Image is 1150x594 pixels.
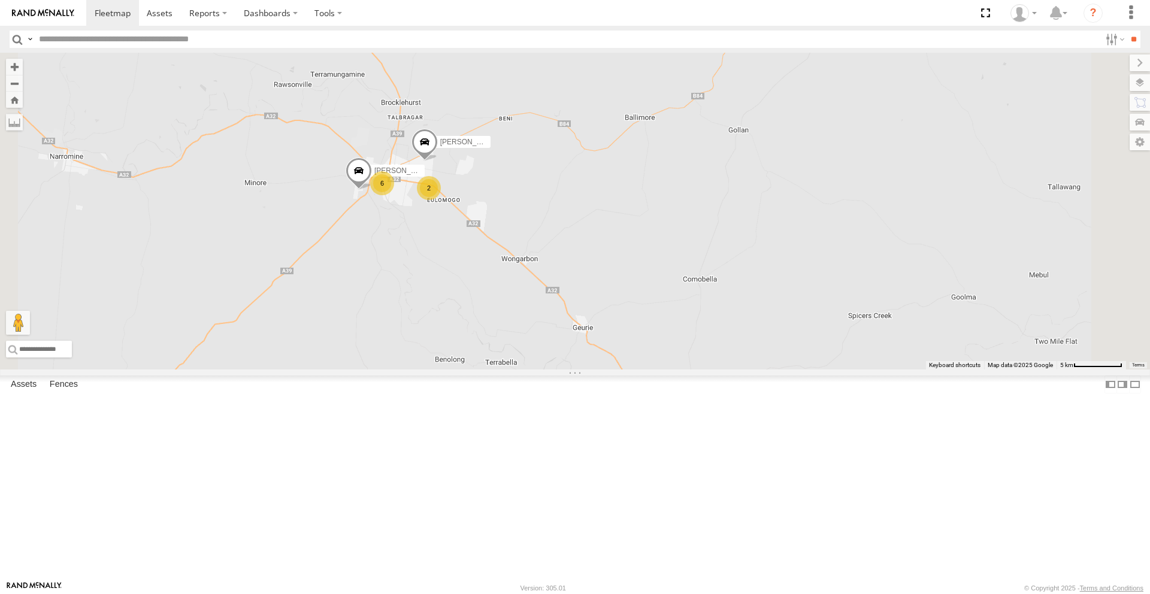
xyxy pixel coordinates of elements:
[374,166,434,174] span: [PERSON_NAME]
[6,114,23,131] label: Measure
[1006,4,1041,22] div: Kane McDermott
[1057,361,1126,369] button: Map scale: 5 km per 78 pixels
[6,75,23,92] button: Zoom out
[1080,584,1143,592] a: Terms and Conditions
[1060,362,1073,368] span: 5 km
[44,376,84,393] label: Fences
[1129,375,1141,393] label: Hide Summary Table
[1084,4,1103,23] i: ?
[417,176,441,200] div: 2
[6,59,23,75] button: Zoom in
[370,171,394,195] div: 6
[6,311,30,335] button: Drag Pegman onto the map to open Street View
[1132,363,1145,368] a: Terms
[1024,584,1143,592] div: © Copyright 2025 -
[1130,134,1150,150] label: Map Settings
[1116,375,1128,393] label: Dock Summary Table to the Right
[5,376,43,393] label: Assets
[12,9,74,17] img: rand-logo.svg
[440,138,500,146] span: [PERSON_NAME]
[1104,375,1116,393] label: Dock Summary Table to the Left
[929,361,980,369] button: Keyboard shortcuts
[6,92,23,108] button: Zoom Home
[988,362,1053,368] span: Map data ©2025 Google
[25,31,35,48] label: Search Query
[520,584,566,592] div: Version: 305.01
[1101,31,1127,48] label: Search Filter Options
[7,582,62,594] a: Visit our Website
